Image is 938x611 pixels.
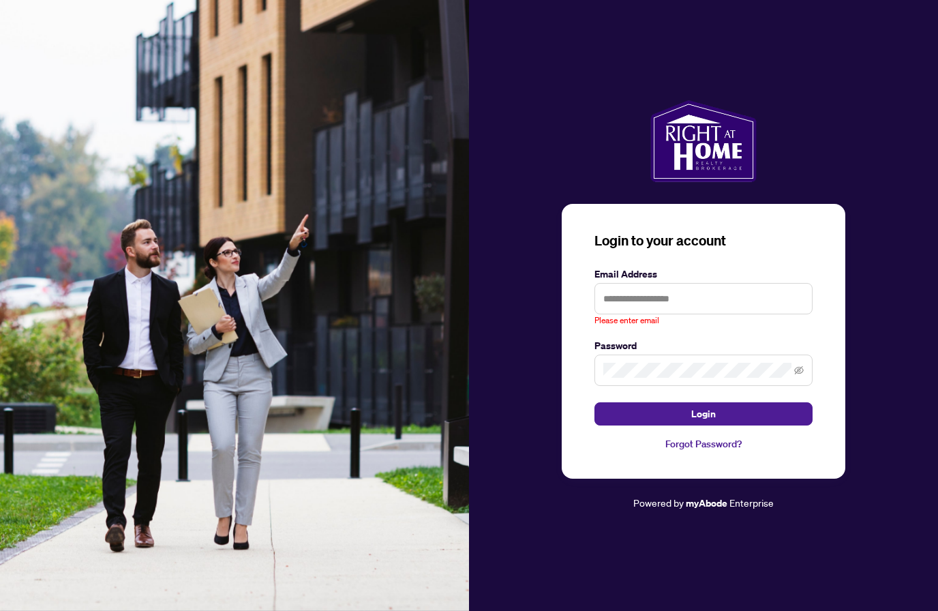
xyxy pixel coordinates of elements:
[794,366,804,375] span: eye-invisible
[686,496,727,511] a: myAbode
[594,231,813,250] h3: Login to your account
[729,496,774,509] span: Enterprise
[594,314,659,327] span: Please enter email
[594,338,813,353] label: Password
[633,496,684,509] span: Powered by
[650,100,756,182] img: ma-logo
[594,402,813,426] button: Login
[691,403,716,425] span: Login
[594,267,813,282] label: Email Address
[594,436,813,451] a: Forgot Password?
